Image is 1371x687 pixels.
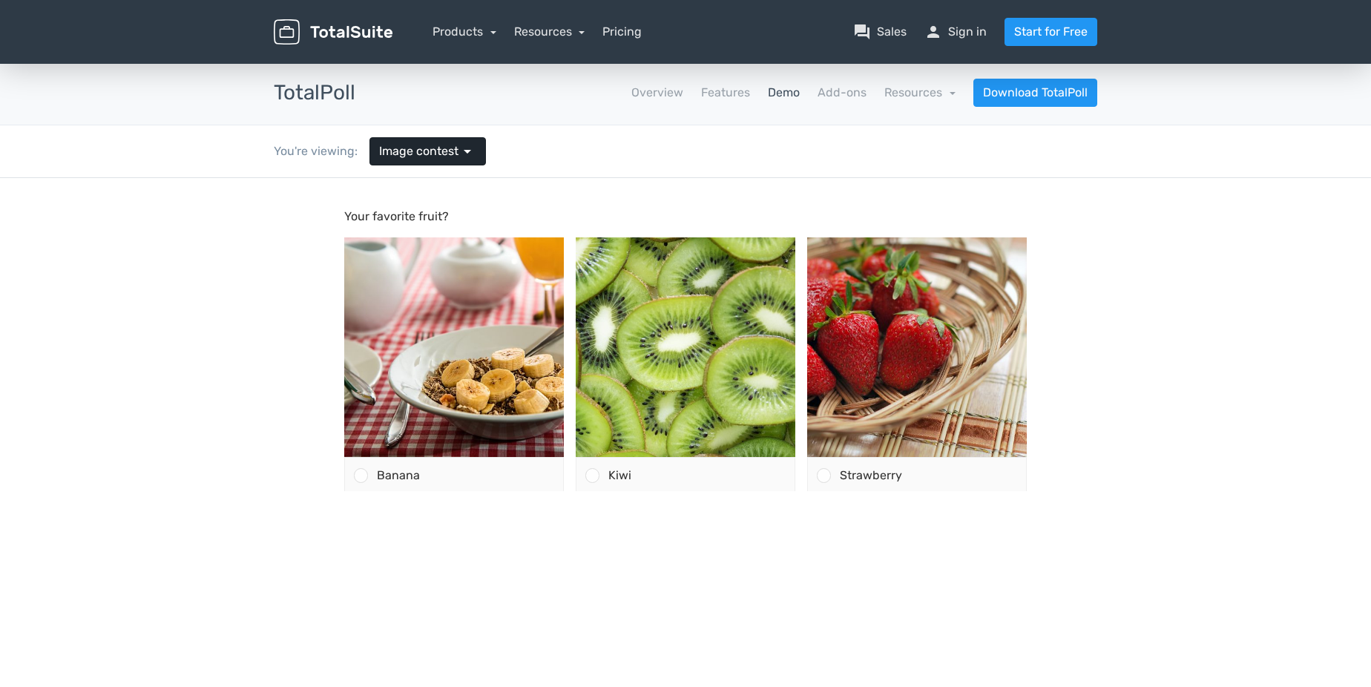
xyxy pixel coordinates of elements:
[379,142,458,160] span: Image contest
[853,23,907,41] a: question_answerSales
[274,19,392,45] img: TotalSuite for WordPress
[701,84,750,102] a: Features
[853,23,871,41] span: question_answer
[369,137,486,165] a: Image contest arrow_drop_down
[274,82,355,105] h3: TotalPoll
[768,84,800,102] a: Demo
[602,23,642,41] a: Pricing
[274,142,369,160] div: You're viewing:
[884,85,956,99] a: Resources
[1005,18,1097,46] a: Start for Free
[807,59,1027,279] img: strawberry-1180048_1920-500x500.jpg
[344,30,1027,47] p: Your favorite fruit?
[840,290,902,304] span: Strawberry
[924,23,942,41] span: person
[344,59,564,279] img: cereal-898073_1920-500x500.jpg
[576,59,795,279] img: fruit-3246127_1920-500x500.jpg
[924,23,987,41] a: personSign in
[818,84,867,102] a: Add-ons
[514,24,585,39] a: Resources
[631,84,683,102] a: Overview
[608,290,631,304] span: Kiwi
[458,142,476,160] span: arrow_drop_down
[433,24,496,39] a: Products
[973,79,1097,107] a: Download TotalPoll
[377,290,420,304] span: Banana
